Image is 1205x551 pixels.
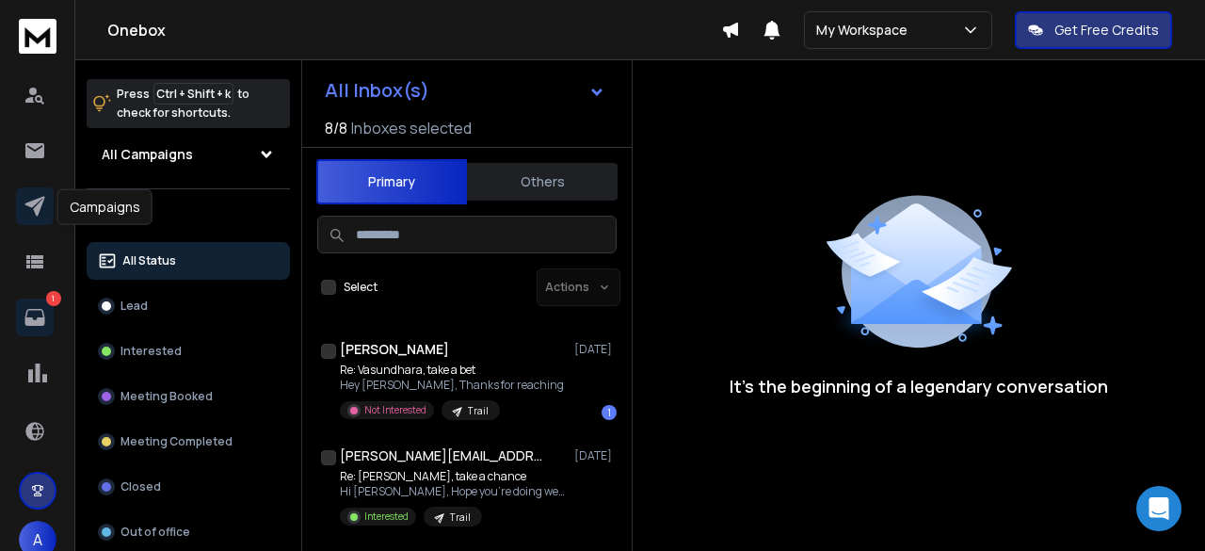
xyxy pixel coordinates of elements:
button: All Status [87,242,290,280]
button: Closed [87,468,290,506]
span: 8 / 8 [325,117,347,139]
div: Campaigns [57,189,153,225]
p: Out of office [120,525,190,540]
button: Meeting Booked [87,378,290,415]
p: Closed [120,479,161,494]
p: [DATE] [574,448,617,463]
p: Hey [PERSON_NAME], Thanks for reaching [340,378,564,393]
span: Ctrl + Shift + k [153,83,233,105]
p: Meeting Completed [120,434,233,449]
button: Meeting Completed [87,423,290,461]
p: Re: [PERSON_NAME], take a chance [340,469,566,484]
p: Trail [468,404,489,418]
p: [DATE] [574,342,617,357]
p: It’s the beginning of a legendary conversation [730,373,1108,399]
button: Lead [87,287,290,325]
button: Others [467,161,618,203]
p: Get Free Credits [1054,21,1159,40]
img: logo [19,19,56,54]
p: Interested [120,344,182,359]
button: Interested [87,332,290,370]
p: Interested [364,510,409,524]
p: Meeting Booked [120,389,213,404]
button: All Campaigns [87,136,290,173]
div: 1 [602,405,617,420]
label: Select [344,280,378,295]
h1: [PERSON_NAME][EMAIL_ADDRESS][PERSON_NAME][DOMAIN_NAME] [340,446,547,465]
h1: All Inbox(s) [325,81,429,100]
p: Not Interested [364,403,426,417]
p: All Status [122,253,176,268]
h3: Filters [87,204,290,231]
h1: All Campaigns [102,145,193,164]
h3: Inboxes selected [351,117,472,139]
div: Open Intercom Messenger [1136,486,1181,531]
p: Lead [120,299,148,314]
p: 1 [46,291,61,306]
button: Get Free Credits [1015,11,1172,49]
a: 1 [16,299,54,336]
p: My Workspace [816,21,915,40]
button: Primary [316,159,467,204]
p: Hi [PERSON_NAME], Hope you’re doing well. [340,484,566,499]
p: Press to check for shortcuts. [117,85,249,122]
p: Re: Vasundhara, take a bet [340,363,564,378]
p: Trail [450,510,471,525]
h1: [PERSON_NAME] [340,340,449,359]
h1: Onebox [107,19,721,41]
button: Out of office [87,513,290,551]
button: All Inbox(s) [310,72,620,109]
